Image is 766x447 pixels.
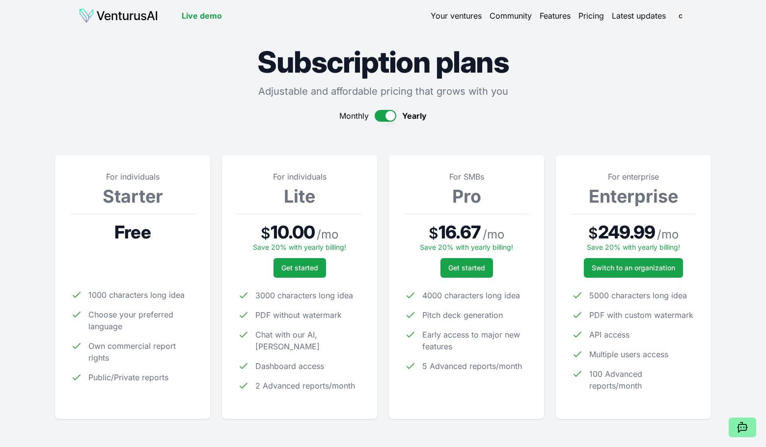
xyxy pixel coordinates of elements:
[657,227,679,242] span: / mo
[490,10,532,22] a: Community
[55,84,711,98] p: Adjustable and affordable pricing that grows with you
[405,186,528,206] h3: Pro
[79,8,158,24] img: logo
[255,309,342,321] span: PDF without watermark
[271,222,315,242] span: 10.00
[255,329,361,352] span: Chat with our AI, [PERSON_NAME]
[88,371,168,383] span: Public/Private reports
[584,258,683,278] a: Switch to an organization
[587,243,680,251] span: Save 20% with yearly billing!
[255,380,355,392] span: 2 Advanced reports/month
[673,8,688,24] span: c
[422,289,520,301] span: 4000 characters long idea
[182,10,222,22] a: Live demo
[429,224,438,242] span: $
[483,227,504,242] span: / mo
[317,227,338,242] span: / mo
[253,243,346,251] span: Save 20% with yearly billing!
[88,309,194,332] span: Choose your preferred language
[589,289,687,301] span: 5000 characters long idea
[88,289,185,301] span: 1000 characters long idea
[422,329,528,352] span: Early access to major new features
[255,289,353,301] span: 3000 characters long idea
[402,110,427,122] span: Yearly
[578,10,604,22] a: Pricing
[55,47,711,77] h1: Subscription plans
[589,309,693,321] span: PDF with custom watermark
[281,263,318,273] span: Get started
[598,222,656,242] span: 249.99
[440,258,493,278] button: Get started
[88,340,194,364] span: Own commercial report rights
[255,360,324,372] span: Dashboard access
[420,243,513,251] span: Save 20% with yearly billing!
[572,171,695,183] p: For enterprise
[405,171,528,183] p: For SMBs
[422,309,503,321] span: Pitch deck generation
[588,224,598,242] span: $
[674,9,687,23] button: c
[238,186,361,206] h3: Lite
[339,110,369,122] span: Monthly
[612,10,666,22] a: Latest updates
[589,329,629,341] span: API access
[114,222,150,242] span: Free
[540,10,571,22] a: Features
[71,171,194,183] p: For individuals
[589,348,668,360] span: Multiple users access
[438,222,481,242] span: 16.67
[431,10,482,22] a: Your ventures
[589,368,695,392] span: 100 Advanced reports/month
[448,263,485,273] span: Get started
[71,186,194,206] h3: Starter
[422,360,522,372] span: 5 Advanced reports/month
[274,258,326,278] button: Get started
[572,186,695,206] h3: Enterprise
[261,224,271,242] span: $
[238,171,361,183] p: For individuals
